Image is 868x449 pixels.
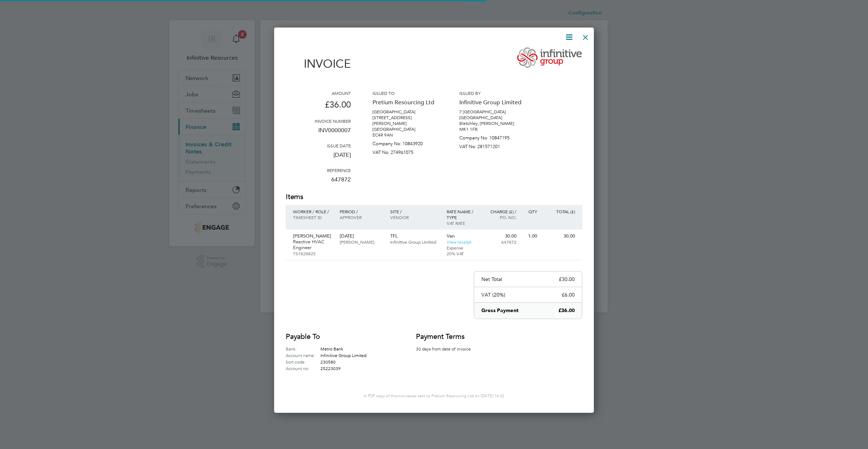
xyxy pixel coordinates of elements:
[485,209,516,214] p: Charge (£) /
[286,118,351,124] h3: Invoice number
[286,192,582,202] h2: Items
[447,220,478,226] p: VAT rate
[558,307,575,314] p: £36.00
[459,90,524,96] h3: Issued by
[459,126,524,132] p: MK1 1FB
[373,109,438,115] p: [GEOGRAPHIC_DATA]
[459,141,524,150] p: VAT No: 281571201
[416,345,481,352] p: 30 days from date of invoice
[559,276,575,282] p: £30.00
[286,96,351,118] p: £36.00
[340,239,383,245] p: [PERSON_NAME]
[447,209,478,220] p: Rate name / type
[286,124,351,143] p: INV0000007
[459,115,524,121] p: [GEOGRAPHIC_DATA]
[544,209,575,214] p: Total (£)
[293,233,332,239] p: [PERSON_NAME]
[286,332,394,342] h2: Payable to
[447,245,478,251] p: Expense
[320,346,343,352] span: Metro Bank
[459,132,524,141] p: Company No: 10847195
[459,109,524,115] p: 7 [GEOGRAPHIC_DATA]
[397,393,410,398] span: invoice
[373,126,438,132] p: [GEOGRAPHIC_DATA]
[373,96,438,109] p: Pretium Resourcing Ltd
[373,147,438,155] p: VAT No: 274961075
[286,358,320,365] label: Sort code:
[286,352,320,358] label: Account name:
[524,233,537,239] p: 1.00
[390,233,439,239] p: TFL
[517,47,582,68] img: infinitivegroup-logo-remittance.png
[390,239,439,245] p: Infinitive Group Limited
[286,345,320,352] label: Bank:
[286,57,351,71] h1: Invoice
[286,173,351,192] p: 647872
[485,214,516,220] p: Po. No.
[286,365,320,372] label: Account no:
[459,121,524,126] p: Bletchley, [PERSON_NAME]
[320,352,366,358] span: Infinitive Group Limited
[286,167,351,173] h3: Reference
[485,233,516,239] p: 30.00
[286,90,351,96] h3: Amount
[373,138,438,147] p: Company No: 10843920
[481,291,505,298] p: VAT (20%)
[447,239,471,245] a: View receipt
[447,233,478,239] p: Van
[390,214,439,220] p: Vendor
[373,115,438,126] p: [STREET_ADDRESS][PERSON_NAME]
[481,276,502,282] p: Net Total
[459,96,524,109] p: Infinitive Group Limited
[320,365,341,371] span: 25223039
[320,359,336,365] span: 230580
[390,209,439,214] p: Site /
[293,239,332,251] p: Reactive HVAC Engineer
[293,214,332,220] p: Timesheet ID
[340,209,383,214] p: Period /
[373,90,438,96] h3: Issued to
[340,214,383,220] p: Approver
[286,148,351,167] p: [DATE]
[447,251,478,256] p: 20% VAT
[340,233,383,239] p: [DATE]
[562,291,575,298] p: £6.00
[544,233,575,239] p: 30.00
[373,132,438,138] p: EC4R 9AN
[286,143,351,148] h3: Issue date
[481,307,519,314] p: Gross Payment
[524,209,537,214] p: QTY
[485,239,516,245] p: 647872
[286,393,582,398] p: A PDF copy of this was sent to Pretium Resourcing Ltd on [DATE] 16:02
[293,251,332,256] p: TS1828825
[293,209,332,214] p: Worker / Role /
[416,332,481,342] h2: Payment terms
